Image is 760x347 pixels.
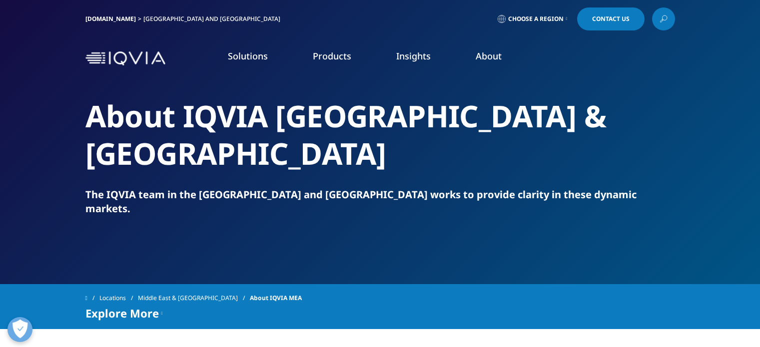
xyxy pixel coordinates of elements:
[85,51,165,66] img: IQVIA Healthcare Information Technology and Pharma Clinical Research Company
[508,15,564,23] span: Choose a Region
[250,289,302,307] span: About IQVIA MEA
[85,188,675,216] div: The IQVIA team in the [GEOGRAPHIC_DATA] and [GEOGRAPHIC_DATA] works to provide clarity in these d...
[143,15,284,23] div: [GEOGRAPHIC_DATA] and [GEOGRAPHIC_DATA]
[85,307,159,319] span: Explore More
[99,289,138,307] a: Locations
[577,7,645,30] a: Contact Us
[592,16,630,22] span: Contact Us
[138,289,250,307] a: Middle East & [GEOGRAPHIC_DATA]
[85,14,136,23] a: [DOMAIN_NAME]
[228,50,268,62] a: Solutions
[396,50,431,62] a: Insights
[476,50,502,62] a: About
[313,50,351,62] a: Products
[85,97,675,172] h2: About IQVIA [GEOGRAPHIC_DATA] & [GEOGRAPHIC_DATA]
[7,317,32,342] button: Open Preferences
[169,35,675,82] nav: Primary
